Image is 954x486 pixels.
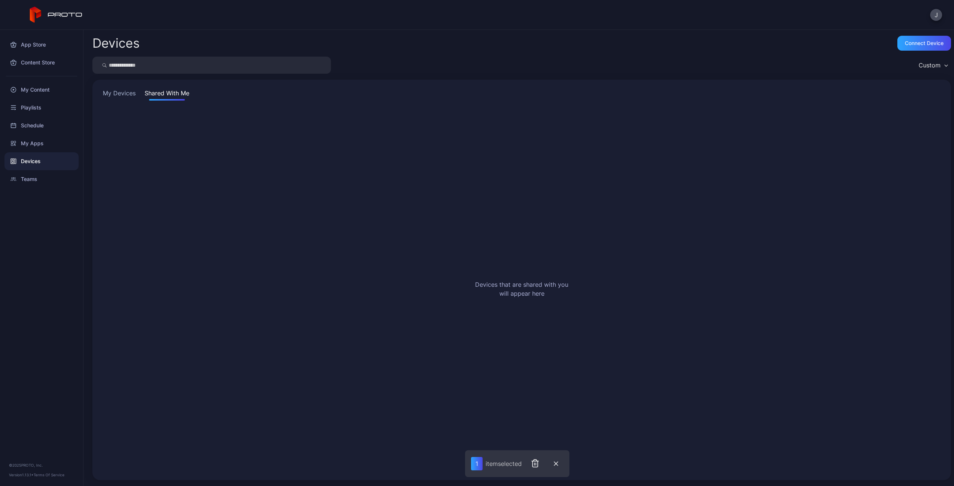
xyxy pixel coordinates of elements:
[4,170,79,188] a: Teams
[930,9,942,21] button: J
[897,36,951,51] button: Connect device
[4,117,79,134] a: Schedule
[143,89,191,101] button: Shared With Me
[92,36,140,50] h2: Devices
[4,81,79,99] a: My Content
[4,54,79,72] a: Content Store
[486,460,522,467] div: item selected
[475,280,568,298] h2: Devices that are shared with you will appear here
[905,40,944,46] div: Connect device
[4,152,79,170] a: Devices
[9,462,74,468] div: © 2025 PROTO, Inc.
[34,473,64,477] a: Terms Of Service
[4,99,79,117] a: Playlists
[101,89,137,101] button: My Devices
[915,57,951,74] button: Custom
[919,61,941,69] div: Custom
[4,36,79,54] a: App Store
[4,134,79,152] a: My Apps
[471,457,483,470] div: 1
[9,473,34,477] span: Version 1.13.1 •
